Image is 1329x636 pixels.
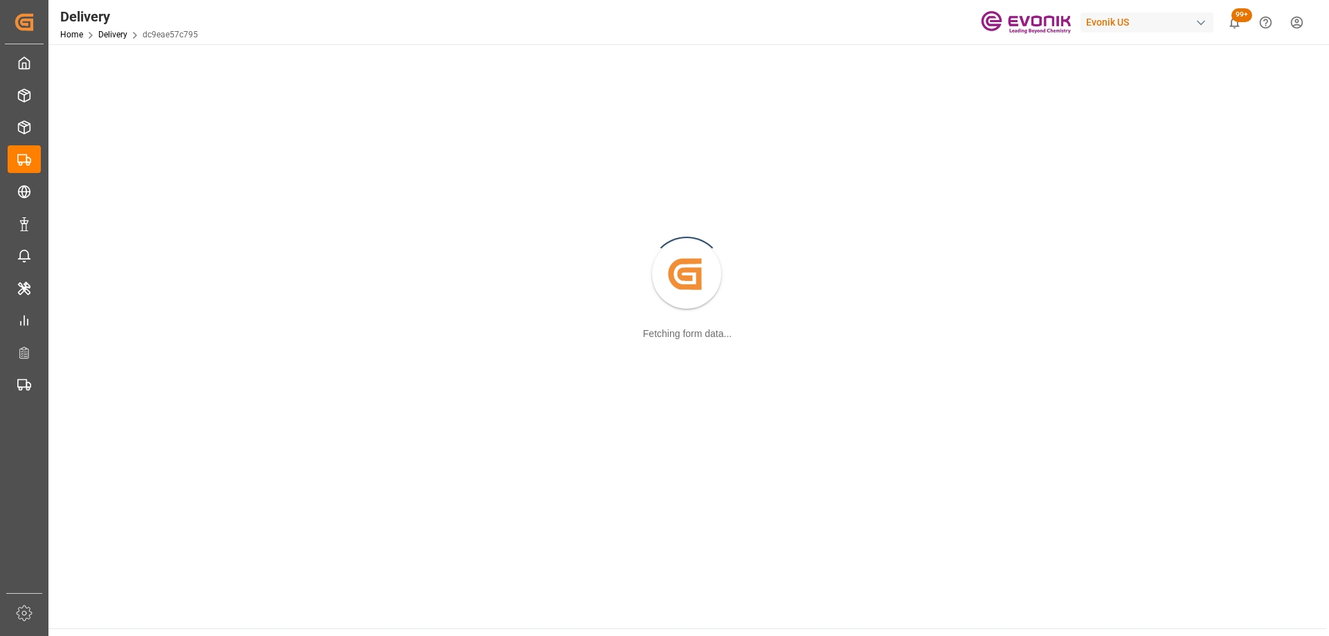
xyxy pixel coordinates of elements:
[60,6,198,27] div: Delivery
[981,10,1071,35] img: Evonik-brand-mark-Deep-Purple-RGB.jpeg_1700498283.jpeg
[1250,7,1281,38] button: Help Center
[1081,12,1213,33] div: Evonik US
[1081,9,1219,35] button: Evonik US
[1231,8,1252,22] span: 99+
[60,30,83,39] a: Home
[98,30,127,39] a: Delivery
[643,327,732,341] div: Fetching form data...
[1219,7,1250,38] button: show 100 new notifications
